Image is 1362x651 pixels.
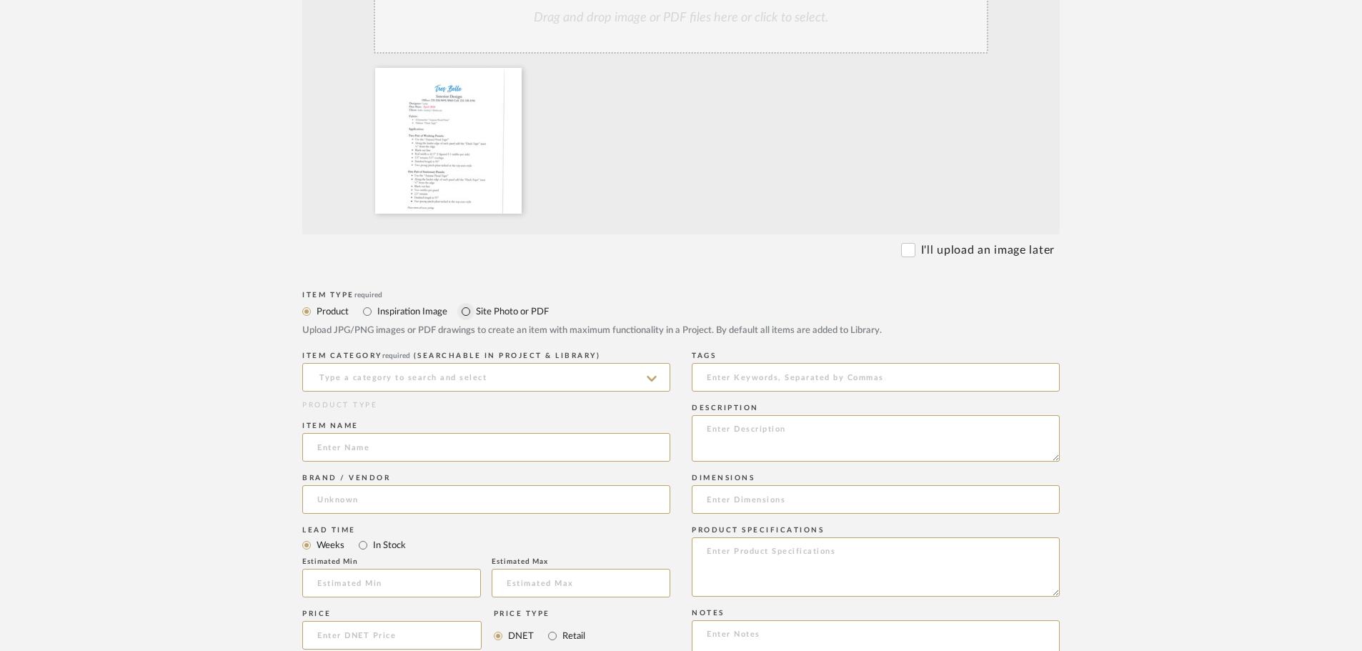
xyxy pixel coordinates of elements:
input: Estimated Max [492,569,670,597]
input: Unknown [302,485,670,514]
input: Estimated Min [302,569,481,597]
span: required [382,352,410,359]
div: Description [692,404,1060,412]
div: Brand / Vendor [302,474,670,482]
mat-radio-group: Select item type [302,536,670,554]
label: In Stock [372,537,406,553]
label: Weeks [315,537,344,553]
div: Lead Time [302,526,670,535]
div: Estimated Min [302,557,481,566]
label: Site Photo or PDF [474,304,549,319]
div: Item name [302,422,670,430]
input: Enter DNET Price [302,621,482,650]
label: Inspiration Image [376,304,447,319]
div: ITEM CATEGORY [302,352,670,360]
label: DNET [507,628,534,644]
div: Tags [692,352,1060,360]
span: required [354,292,382,299]
div: Upload JPG/PNG images or PDF drawings to create an item with maximum functionality in a Project. ... [302,324,1060,338]
div: Price Type [494,610,585,618]
input: Enter Name [302,433,670,462]
span: (Searchable in Project & Library) [414,352,601,359]
div: Item Type [302,291,1060,299]
div: Price [302,610,482,618]
input: Type a category to search and select [302,363,670,392]
label: Product [315,304,349,319]
div: PRODUCT TYPE [302,400,670,411]
input: Enter Keywords, Separated by Commas [692,363,1060,392]
div: Product Specifications [692,526,1060,535]
div: Estimated Max [492,557,670,566]
label: Retail [561,628,585,644]
input: Enter Dimensions [692,485,1060,514]
div: Dimensions [692,474,1060,482]
mat-radio-group: Select price type [494,621,585,650]
mat-radio-group: Select item type [302,302,1060,320]
label: I'll upload an image later [921,242,1055,259]
div: Notes [692,609,1060,617]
